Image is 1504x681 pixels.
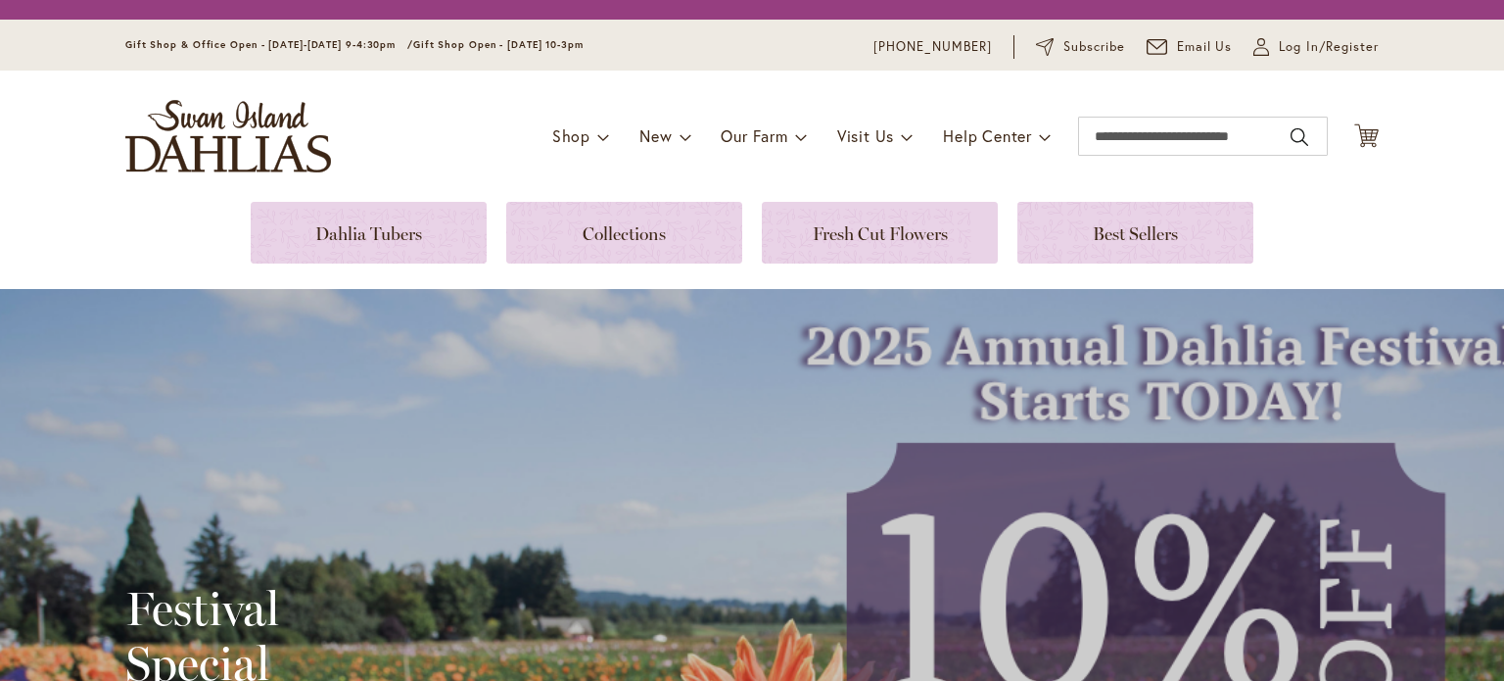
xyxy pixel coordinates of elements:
[125,38,413,51] span: Gift Shop & Office Open - [DATE]-[DATE] 9-4:30pm /
[639,125,672,146] span: New
[1279,37,1379,57] span: Log In/Register
[1036,37,1125,57] a: Subscribe
[873,37,992,57] a: [PHONE_NUMBER]
[552,125,590,146] span: Shop
[1147,37,1233,57] a: Email Us
[1063,37,1125,57] span: Subscribe
[943,125,1032,146] span: Help Center
[1291,122,1308,153] button: Search
[413,38,584,51] span: Gift Shop Open - [DATE] 10-3pm
[837,125,894,146] span: Visit Us
[125,100,331,172] a: store logo
[1253,37,1379,57] a: Log In/Register
[1177,37,1233,57] span: Email Us
[721,125,787,146] span: Our Farm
